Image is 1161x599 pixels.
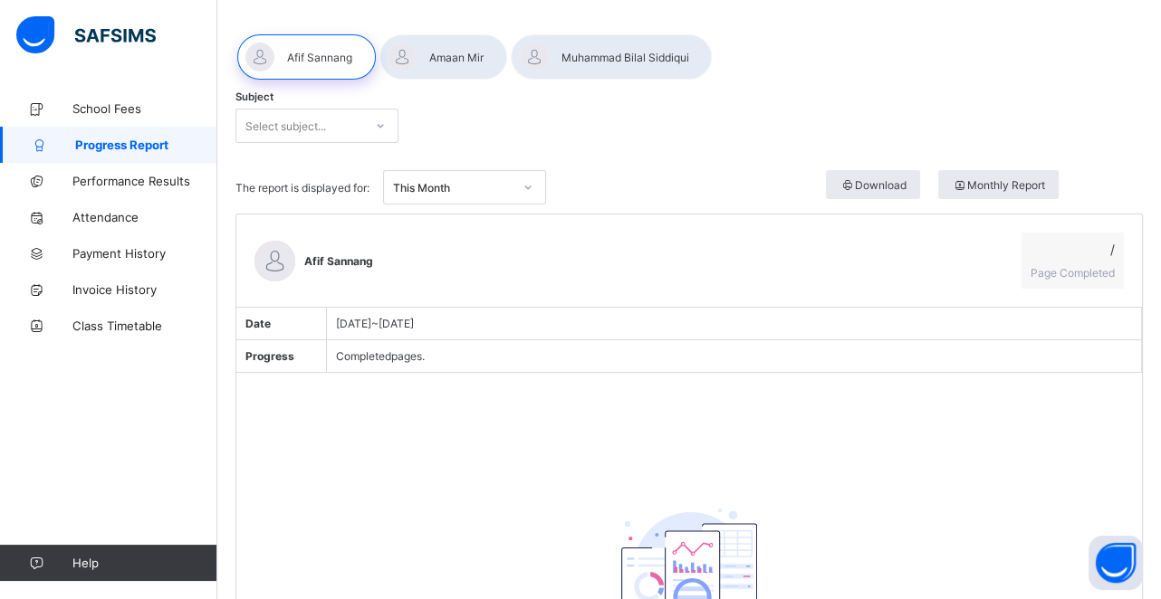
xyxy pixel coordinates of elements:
button: Open asap [1089,536,1143,590]
span: Subject [235,90,273,103]
span: [DATE] ~ [DATE] [336,317,414,330]
span: Progress Report [75,138,217,152]
span: Date [245,317,271,330]
span: The report is displayed for: [235,181,369,195]
img: safsims [16,16,156,54]
span: Invoice History [72,282,217,297]
span: Afif Sannang [304,254,373,268]
a: Monthly Report [938,170,1143,204]
span: Page Completed [1031,266,1115,280]
span: Completed pages. [336,349,425,363]
span: School Fees [72,101,217,116]
span: Payment History [72,246,217,261]
span: Class Timetable [72,319,217,333]
span: Performance Results [72,174,217,188]
div: This Month [393,181,513,195]
span: / [1031,242,1115,257]
span: Progress [245,349,294,363]
span: Monthly Report [952,178,1045,192]
span: Help [72,556,216,570]
div: Select subject... [245,109,326,143]
span: Attendance [72,210,217,224]
span: Download [840,178,907,192]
